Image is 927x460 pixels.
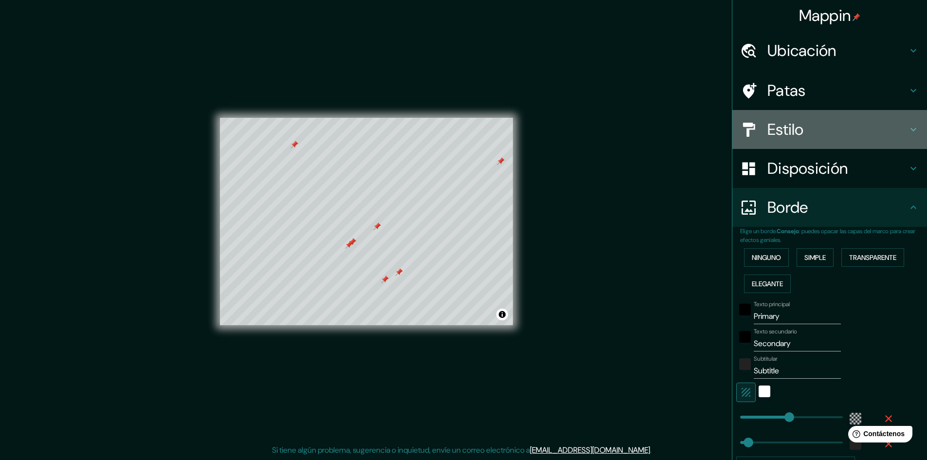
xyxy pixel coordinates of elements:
[799,5,851,26] font: Mappin
[767,40,836,61] font: Ubicación
[777,227,799,235] font: Consejo
[767,80,806,101] font: Patas
[754,328,797,335] font: Texto secundario
[841,248,904,267] button: Transparente
[530,445,650,455] a: [EMAIL_ADDRESS][DOMAIN_NAME]
[740,227,777,235] font: Elige un borde.
[752,253,781,262] font: Ninguno
[732,110,927,149] div: Estilo
[759,386,770,397] button: blanco
[740,227,915,244] font: : puedes opacar las capas del marco para crear efectos geniales.
[650,445,652,455] font: .
[849,253,896,262] font: Transparente
[804,253,826,262] font: Simple
[272,445,530,455] font: Si tiene algún problema, sugerencia o inquietud, envíe un correo electrónico a
[767,197,808,218] font: Borde
[652,444,653,455] font: .
[752,279,783,288] font: Elegante
[732,71,927,110] div: Patas
[739,304,751,315] button: negro
[840,422,916,449] iframe: Lanzador de widgets de ayuda
[739,331,751,343] button: negro
[739,358,751,370] button: color-222222
[496,309,508,320] button: Activar o desactivar atribución
[850,413,861,424] button: color-55555544
[767,158,848,179] font: Disposición
[853,13,860,21] img: pin-icon.png
[732,149,927,188] div: Disposición
[732,188,927,227] div: Borde
[732,31,927,70] div: Ubicación
[653,444,655,455] font: .
[754,355,778,363] font: Subtitular
[744,248,789,267] button: Ninguno
[767,119,804,140] font: Estilo
[797,248,834,267] button: Simple
[744,275,791,293] button: Elegante
[754,300,790,308] font: Texto principal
